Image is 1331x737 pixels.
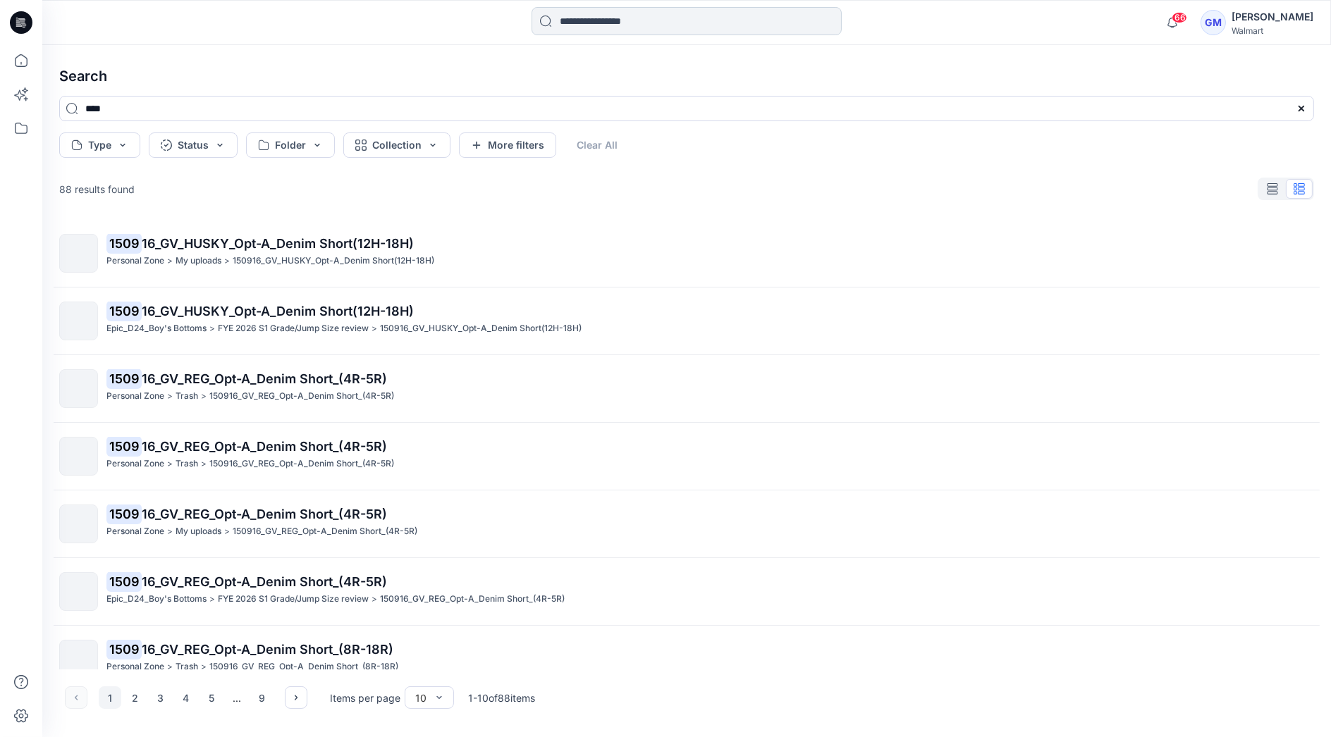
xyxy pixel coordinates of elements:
h4: Search [48,56,1325,96]
p: 150916_GV_REG_Opt-A_Denim Short_(4R-5R) [209,389,394,404]
a: 150916_GV_HUSKY_Opt-A_Denim Short(12H-18H)Epic_D24_Boy's Bottoms>FYE 2026 S1 Grade/Jump Size revi... [51,293,1323,349]
button: More filters [459,132,556,158]
div: Walmart [1232,25,1313,36]
p: Trash [176,659,198,674]
mark: 1509 [106,571,142,591]
a: 150916_GV_REG_Opt-A_Denim Short_(8R-18R)Personal Zone>Trash>150916_GV_REG_Opt-A_Denim Short_(8R-18R) [51,631,1323,687]
p: 150916_GV_REG_Opt-A_Denim Short_(4R-5R) [233,524,417,539]
p: Trash [176,389,198,404]
p: My uploads [176,524,221,539]
p: Items per page [330,690,400,705]
p: > [224,254,230,268]
button: Status [149,132,238,158]
button: Folder [246,132,335,158]
p: Personal Zone [106,457,164,471]
span: 16_GV_HUSKY_Opt-A_Denim Short(12H-18H) [142,304,414,318]
p: > [201,389,207,404]
p: My uploads [176,254,221,268]
p: 150916_GV_REG_Opt-A_Denim Short_(4R-5R) [209,457,394,471]
p: 150916_GV_HUSKY_Opt-A_Denim Short(12H-18H) [380,321,582,336]
div: GM [1201,10,1226,35]
p: Epic_D24_Boy's Bottoms [106,321,207,336]
mark: 1509 [106,368,142,388]
a: 150916_GV_REG_Opt-A_Denim Short_(4R-5R)Epic_D24_Boy's Bottoms>FYE 2026 S1 Grade/Jump Size review>... [51,564,1323,619]
p: Trash [176,457,198,471]
button: 9 [251,686,274,709]
p: > [372,592,377,607]
a: 150916_GV_REG_Opt-A_Denim Short_(4R-5R)Personal Zone>Trash>150916_GV_REG_Opt-A_Denim Short_(4R-5R) [51,361,1323,416]
p: 150916_GV_REG_Opt-A_Denim Short_(4R-5R) [380,592,565,607]
mark: 1509 [106,504,142,524]
button: Type [59,132,140,158]
p: Personal Zone [106,254,164,268]
a: 150916_GV_HUSKY_Opt-A_Denim Short(12H-18H)Personal Zone>My uploads>150916_GV_HUSKY_Opt-A_Denim Sh... [51,225,1323,281]
p: > [167,254,173,268]
button: 3 [149,686,172,709]
span: 16_GV_REG_Opt-A_Denim Short_(4R-5R) [142,507,387,521]
p: > [167,659,173,674]
p: Personal Zone [106,524,164,539]
p: > [201,659,207,674]
div: 10 [415,690,427,705]
span: 66 [1172,12,1187,23]
p: Personal Zone [106,389,164,404]
p: 150916_GV_REG_Opt-A_Denim Short_(8R-18R) [209,659,398,674]
p: FYE 2026 S1 Grade/Jump Size review [218,592,369,607]
p: > [201,457,207,471]
span: 16_GV_REG_Opt-A_Denim Short_(8R-18R) [142,642,393,657]
mark: 1509 [106,233,142,253]
button: 5 [200,686,223,709]
p: > [372,321,377,336]
p: > [167,457,173,471]
span: 16_GV_HUSKY_Opt-A_Denim Short(12H-18H) [142,236,414,251]
button: 4 [175,686,197,709]
div: ... [226,686,248,709]
a: 150916_GV_REG_Opt-A_Denim Short_(4R-5R)Personal Zone>My uploads>150916_GV_REG_Opt-A_Denim Short_(... [51,496,1323,552]
button: 1 [99,686,121,709]
mark: 1509 [106,301,142,321]
button: 2 [124,686,147,709]
p: Personal Zone [106,659,164,674]
div: [PERSON_NAME] [1232,8,1313,25]
a: 150916_GV_REG_Opt-A_Denim Short_(4R-5R)Personal Zone>Trash>150916_GV_REG_Opt-A_Denim Short_(4R-5R) [51,428,1323,484]
p: 1 - 10 of 88 items [468,690,535,705]
button: Collection [343,132,450,158]
p: > [167,524,173,539]
p: FYE 2026 S1 Grade/Jump Size review [218,321,369,336]
span: 16_GV_REG_Opt-A_Denim Short_(4R-5R) [142,574,387,589]
p: > [209,592,215,607]
p: Epic_D24_Boy's Bottoms [106,592,207,607]
p: > [209,321,215,336]
span: 16_GV_REG_Opt-A_Denim Short_(4R-5R) [142,439,387,454]
p: > [167,389,173,404]
p: 150916_GV_HUSKY_Opt-A_Denim Short(12H-18H) [233,254,434,268]
mark: 1509 [106,639,142,659]
p: 88 results found [59,182,135,197]
span: 16_GV_REG_Opt-A_Denim Short_(4R-5R) [142,371,387,386]
mark: 1509 [106,436,142,456]
p: > [224,524,230,539]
